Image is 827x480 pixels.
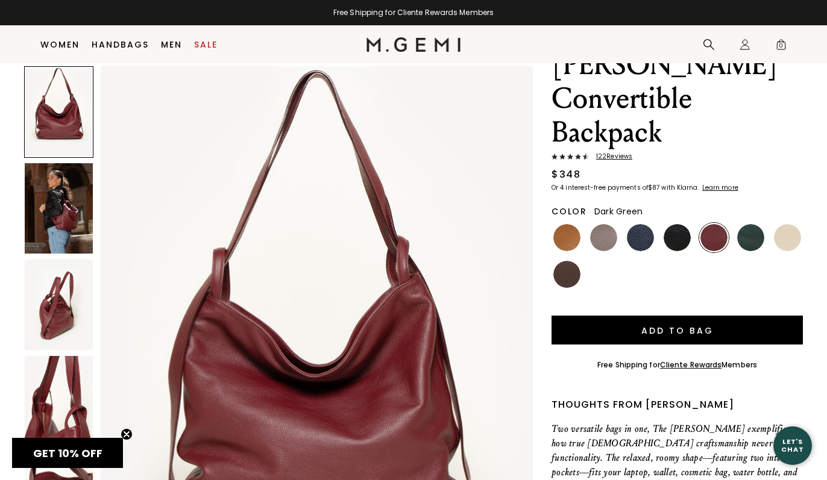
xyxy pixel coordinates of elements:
[775,41,787,53] span: 0
[627,224,654,251] img: Navy
[553,261,580,288] img: Chocolate
[40,40,80,49] a: Women
[552,207,587,216] h2: Color
[590,224,617,251] img: Warm Gray
[702,183,738,192] klarna-placement-style-cta: Learn more
[33,446,102,461] span: GET 10% OFF
[552,183,648,192] klarna-placement-style-body: Or 4 interest-free payments of
[552,14,803,149] h1: The [PERSON_NAME] Convertible Backpack
[25,356,93,446] img: The Laura Convertible Backpack
[701,184,738,192] a: Learn more
[25,163,93,254] img: The Laura Convertible Backpack
[161,40,182,49] a: Men
[552,153,803,163] a: 122Reviews
[773,438,812,453] div: Let's Chat
[552,167,580,182] div: $348
[664,224,691,251] img: Black
[552,316,803,344] button: Add to Bag
[553,224,580,251] img: Tan
[25,260,93,350] img: The Laura Convertible Backpack
[121,428,133,440] button: Close teaser
[366,37,461,52] img: M.Gemi
[660,360,722,370] a: Cliente Rewards
[737,224,764,251] img: Dark Green
[194,40,218,49] a: Sale
[589,153,632,160] span: 122 Review s
[597,360,757,370] div: Free Shipping for Members
[594,205,643,217] span: Dark Green
[92,40,149,49] a: Handbags
[661,183,700,192] klarna-placement-style-body: with Klarna
[552,397,803,412] div: Thoughts from [PERSON_NAME]
[12,438,123,468] div: GET 10% OFFClose teaser
[700,224,728,251] img: Dark Burgundy
[648,183,659,192] klarna-placement-style-amount: $87
[774,224,801,251] img: Ecru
